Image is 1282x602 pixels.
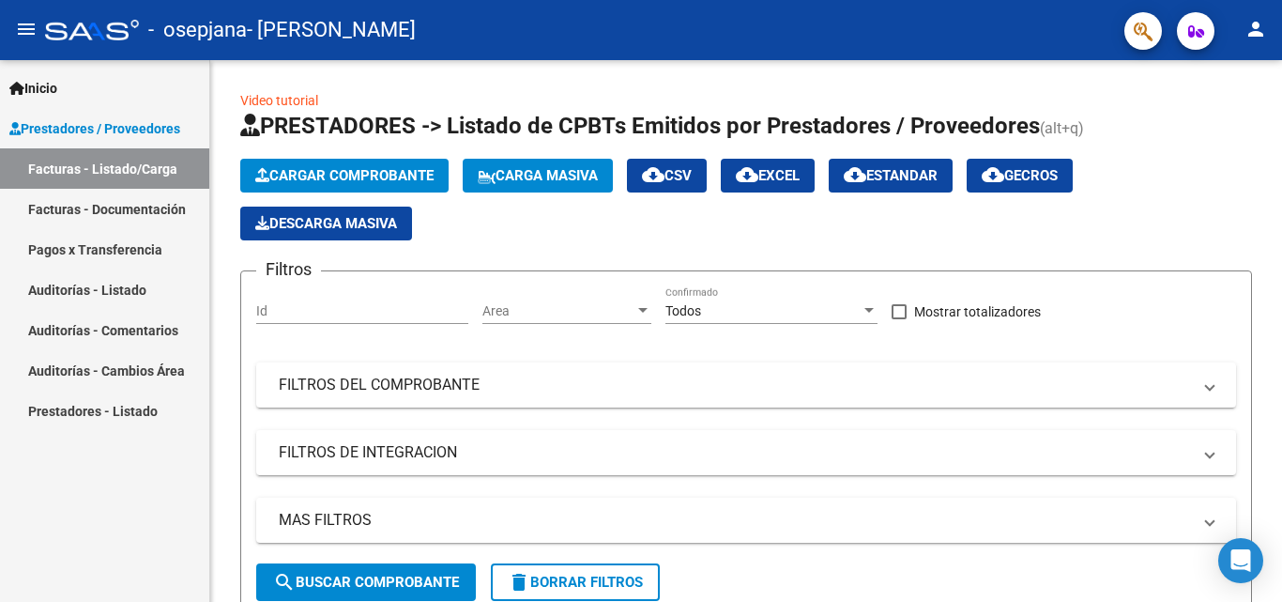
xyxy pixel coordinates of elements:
[256,563,476,601] button: Buscar Comprobante
[279,510,1191,531] mat-panel-title: MAS FILTROS
[642,167,692,184] span: CSV
[642,163,664,186] mat-icon: cloud_download
[279,375,1191,395] mat-panel-title: FILTROS DEL COMPROBANTE
[736,163,758,186] mat-icon: cloud_download
[1040,119,1084,137] span: (alt+q)
[508,574,643,591] span: Borrar Filtros
[463,159,613,193] button: Carga Masiva
[721,159,815,193] button: EXCEL
[844,163,866,186] mat-icon: cloud_download
[9,78,57,99] span: Inicio
[478,167,598,184] span: Carga Masiva
[508,571,530,594] mat-icon: delete
[256,498,1236,543] mat-expansion-panel-header: MAS FILTROS
[736,167,800,184] span: EXCEL
[273,574,459,591] span: Buscar Comprobante
[665,303,701,318] span: Todos
[279,442,1191,463] mat-panel-title: FILTROS DE INTEGRACION
[829,159,953,193] button: Estandar
[15,18,38,40] mat-icon: menu
[240,113,1040,139] span: PRESTADORES -> Listado de CPBTs Emitidos por Prestadores / Proveedores
[256,430,1236,475] mat-expansion-panel-header: FILTROS DE INTEGRACION
[255,215,397,232] span: Descarga Masiva
[9,118,180,139] span: Prestadores / Proveedores
[256,363,1236,408] mat-expansion-panel-header: FILTROS DEL COMPROBANTE
[273,571,296,594] mat-icon: search
[1218,538,1263,583] div: Open Intercom Messenger
[247,9,416,51] span: - [PERSON_NAME]
[914,301,1041,323] span: Mostrar totalizadores
[255,167,434,184] span: Cargar Comprobante
[844,167,938,184] span: Estandar
[982,167,1058,184] span: Gecros
[482,303,634,319] span: Area
[240,207,412,240] app-download-masive: Descarga masiva de comprobantes (adjuntos)
[240,93,318,108] a: Video tutorial
[148,9,247,51] span: - osepjana
[627,159,707,193] button: CSV
[982,163,1004,186] mat-icon: cloud_download
[967,159,1073,193] button: Gecros
[240,207,412,240] button: Descarga Masiva
[1244,18,1267,40] mat-icon: person
[240,159,449,193] button: Cargar Comprobante
[256,256,321,283] h3: Filtros
[491,563,660,601] button: Borrar Filtros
